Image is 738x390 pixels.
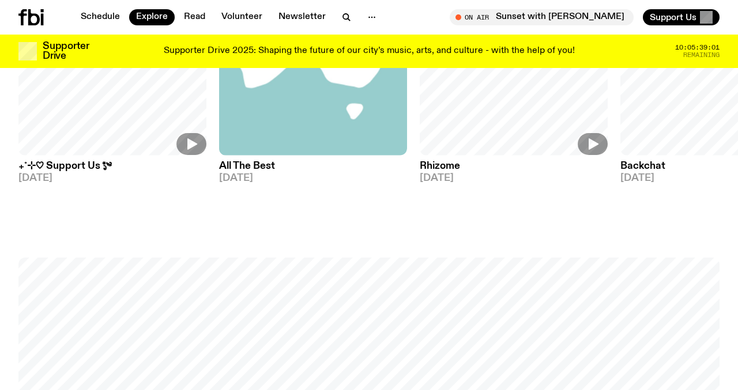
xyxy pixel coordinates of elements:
a: Rhizome[DATE] [420,156,608,183]
a: ₊˚⊹♡ Support Us *ೃ༄[DATE] [18,156,206,183]
span: Remaining [683,52,720,58]
h3: Rhizome [420,161,608,171]
button: Support Us [643,9,720,25]
a: Newsletter [272,9,333,25]
a: Read [177,9,212,25]
span: [DATE] [219,173,407,183]
a: All The Best[DATE] [219,156,407,183]
span: [DATE] [18,173,206,183]
a: Explore [129,9,175,25]
h3: ₊˚⊹♡ Support Us *ೃ༄ [18,161,206,171]
h3: Supporter Drive [43,41,89,61]
span: [DATE] [420,173,608,183]
button: On AirSunset with [PERSON_NAME] [450,9,634,25]
h3: All The Best [219,161,407,171]
a: Volunteer [214,9,269,25]
span: Support Us [650,12,696,22]
span: 10:05:39:01 [675,44,720,51]
a: Schedule [74,9,127,25]
p: Supporter Drive 2025: Shaping the future of our city’s music, arts, and culture - with the help o... [164,46,575,56]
